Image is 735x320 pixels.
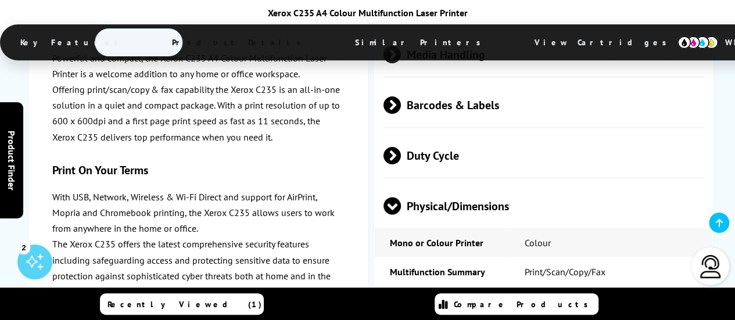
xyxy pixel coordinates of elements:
td: Print/Scan/Copy/Fax [510,257,712,286]
span: Product Details [155,28,325,56]
p: Offering print/scan/copy & fax capability the Xerox C235 is an all-in-one solution in a quiet and... [52,81,345,145]
img: user-headset-light.svg [699,255,722,278]
a: Recently Viewed (1) [100,293,264,315]
span: Recently Viewed (1) [107,299,262,310]
td: Technology [375,286,510,315]
span: Product Finder [6,130,17,190]
div: 2 [17,240,30,253]
span: View Cartridges [517,27,695,57]
span: Physical/Dimensions [383,185,704,228]
p: The Xerox C235 offers the latest comprehensive security features including safeguarding access an... [52,236,345,300]
img: cmyk-icon.svg [677,36,718,49]
span: Duty Cycle [383,134,704,178]
span: Compare Products [454,299,594,310]
span: Similar Printers [338,28,504,56]
td: Colour [510,228,712,257]
td: Multifunction Laser Printer [510,286,712,315]
td: Mono or Colour Printer [375,228,510,257]
td: Multifunction Summary [375,257,510,286]
a: Compare Products [435,293,598,315]
span: Barcodes & Labels [383,84,704,127]
p: With USB, Network, Wireless & Wi-Fi Direct and support for AirPrint, Mopria and Chromebook printi... [52,189,345,236]
span: Key Features [3,28,142,56]
h3: Print On Your Terms [52,162,345,177]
